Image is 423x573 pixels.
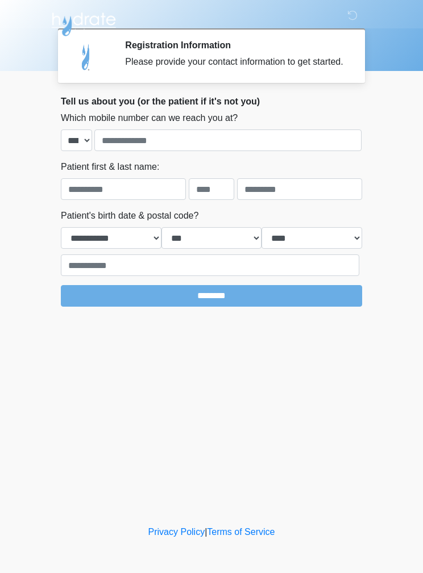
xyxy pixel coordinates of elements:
a: Privacy Policy [148,527,205,537]
div: Please provide your contact information to get started. [125,55,345,69]
h2: Tell us about you (or the patient if it's not you) [61,96,362,107]
a: Terms of Service [207,527,275,537]
label: Patient first & last name: [61,160,159,174]
img: Agent Avatar [69,40,103,74]
a: | [205,527,207,537]
label: Which mobile number can we reach you at? [61,111,238,125]
img: Hydrate IV Bar - Flagstaff Logo [49,9,118,37]
label: Patient's birth date & postal code? [61,209,198,223]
